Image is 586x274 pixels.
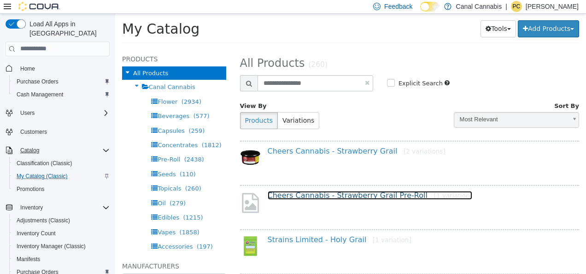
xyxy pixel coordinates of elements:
button: Users [17,107,38,119]
span: Promotions [13,184,110,195]
small: [1 variation] [318,178,357,185]
span: (1215) [68,200,88,207]
p: | [505,1,507,12]
a: Inventory Count [13,228,59,239]
span: All Products [125,43,190,56]
span: Catalog [20,147,39,154]
span: Customers [20,128,47,136]
small: [1 variation] [258,222,296,230]
button: Home [2,62,113,75]
button: Customers [2,125,113,138]
span: View By [125,89,152,95]
button: Catalog [2,144,113,157]
span: Cash Management [13,89,110,100]
a: Cheers Cannabis - Strawberry Grail[2 variations] [152,133,330,142]
label: Explicit Search [281,65,328,74]
span: All Products [18,56,53,63]
span: Flower [42,84,62,91]
button: Products [125,98,163,115]
span: Accessories [42,229,77,236]
span: Classification (Classic) [17,160,72,167]
span: Topicals [42,171,66,178]
button: Classification (Classic) [9,157,113,170]
a: Home [17,63,39,74]
span: Manifests [13,254,110,265]
small: [2 variations] [288,134,330,141]
button: Tools [365,6,401,24]
button: Catalog [17,145,43,156]
span: PC [513,1,521,12]
span: (2934) [66,84,86,91]
span: Seeds [42,157,60,164]
span: Manifests [17,256,40,263]
span: Purchase Orders [17,78,59,85]
p: Canal Cannabis [456,1,502,12]
span: Catalog [17,145,110,156]
span: (260) [70,171,86,178]
a: My Catalog (Classic) [13,171,71,182]
button: Inventory [2,201,113,214]
span: Inventory [20,204,43,211]
span: Inventory Manager (Classic) [13,241,110,252]
span: Vapes [42,215,60,222]
a: Strains Limited - Holy Grail[1 variation] [152,221,296,230]
a: Customers [17,126,51,137]
a: Purchase Orders [13,76,62,87]
span: Feedback [384,2,412,11]
a: Cash Management [13,89,67,100]
div: Patrick Ciantar [511,1,522,12]
button: My Catalog (Classic) [9,170,113,183]
button: Variations [162,98,204,115]
span: Users [20,109,35,117]
span: Purchase Orders [13,76,110,87]
span: Inventory Count [13,228,110,239]
button: Cash Management [9,88,113,101]
button: Inventory [17,202,47,213]
a: Adjustments (Classic) [13,215,74,226]
img: missing-image.png [125,178,146,200]
span: Sort By [439,89,464,95]
span: Users [17,107,110,119]
span: Classification (Classic) [13,158,110,169]
h5: Products [7,40,111,51]
a: Manifests [13,254,44,265]
input: Dark Mode [420,2,439,12]
a: Inventory Manager (Classic) [13,241,89,252]
span: Home [17,63,110,74]
button: Add Products [403,6,464,24]
span: Customers [17,126,110,137]
img: 150 [125,133,146,154]
button: Purchase Orders [9,75,113,88]
span: Adjustments (Classic) [13,215,110,226]
img: 150 [125,222,146,243]
h5: Manufacturers [7,247,111,258]
p: [PERSON_NAME] [526,1,579,12]
span: Concentrates [42,128,82,135]
small: (260) [193,47,212,55]
span: Oil [42,186,50,193]
span: (197) [82,229,98,236]
span: Adjustments (Classic) [17,217,70,224]
button: Manifests [9,253,113,266]
span: Beverages [42,99,74,106]
span: (259) [73,113,89,120]
button: Inventory Count [9,227,113,240]
span: Inventory Manager (Classic) [17,243,86,250]
span: My Catalog [7,7,84,23]
span: (110) [64,157,81,164]
span: (279) [54,186,70,193]
span: Canal Cannabis [34,70,80,77]
span: Pre-Roll [42,142,65,149]
span: (1812) [87,128,106,135]
button: Inventory Manager (Classic) [9,240,113,253]
span: Cash Management [17,91,63,98]
span: Capsules [42,113,70,120]
span: (577) [78,99,94,106]
span: Inventory [17,202,110,213]
button: Adjustments (Classic) [9,214,113,227]
span: Edibles [42,200,64,207]
img: Cova [18,2,60,11]
span: My Catalog (Classic) [13,171,110,182]
span: My Catalog (Classic) [17,173,68,180]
